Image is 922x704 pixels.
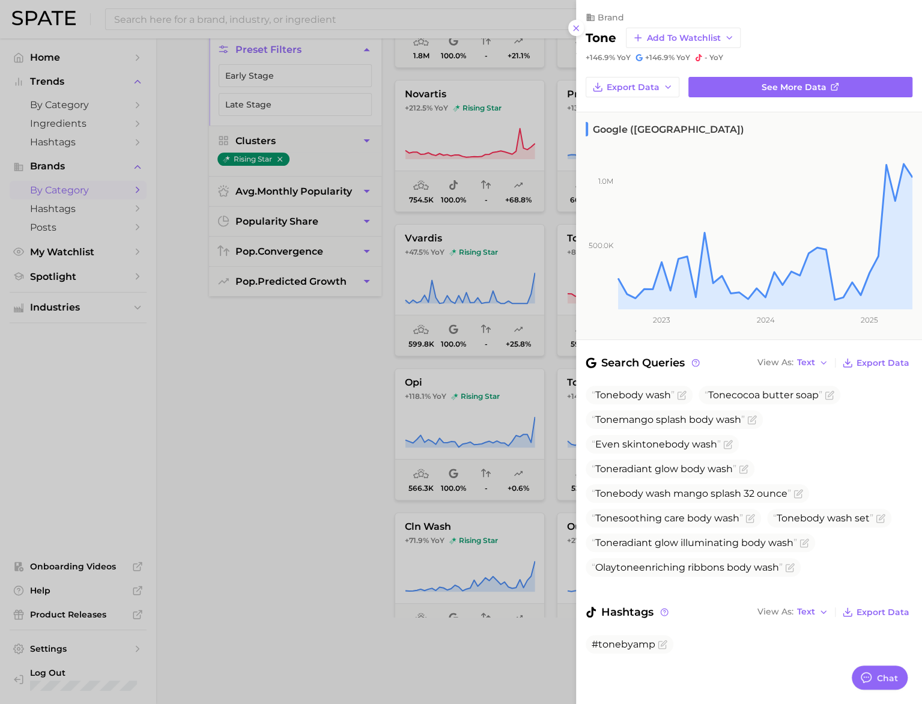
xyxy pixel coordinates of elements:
[857,358,909,368] span: Export Data
[676,53,690,62] span: YoY
[739,464,748,474] button: Flag as miscategorized or irrelevant
[645,53,675,62] span: +146.9%
[754,355,831,371] button: View AsText
[705,389,822,401] span: cocoa butter soap
[825,390,834,400] button: Flag as miscategorized or irrelevant
[595,488,619,499] span: Tone
[773,512,873,524] span: body wash set
[642,438,665,450] span: tone
[592,537,797,548] span: radiant glow illuminating body wash
[586,77,679,97] button: Export Data
[709,53,723,62] span: YoY
[756,315,774,324] tspan: 2024
[793,489,803,499] button: Flag as miscategorized or irrelevant
[586,53,615,62] span: +146.9%
[705,53,708,62] span: -
[757,359,793,366] span: View As
[745,514,755,523] button: Flag as miscategorized or irrelevant
[799,538,809,548] button: Flag as miscategorized or irrelevant
[762,82,826,93] span: See more data
[586,122,744,136] span: Google ([GEOGRAPHIC_DATA])
[647,33,721,43] span: Add to Watchlist
[797,608,815,615] span: Text
[723,440,733,449] button: Flag as miscategorized or irrelevant
[688,77,912,97] a: See more data
[777,512,800,524] span: Tone
[595,463,619,475] span: Tone
[595,389,619,401] span: Tone
[754,604,831,620] button: View AsText
[797,359,815,366] span: Text
[677,390,687,400] button: Flag as miscategorized or irrelevant
[708,389,732,401] span: Tone
[747,415,757,425] button: Flag as miscategorized or irrelevant
[592,512,743,524] span: soothing care body wash
[598,12,624,23] span: brand
[617,53,631,62] span: YoY
[595,414,619,425] span: Tone
[857,607,909,618] span: Export Data
[785,563,795,572] button: Flag as miscategorized or irrelevant
[861,315,878,324] tspan: 2025
[592,562,783,573] span: Olay enriching ribbons body wash
[626,28,741,48] button: Add to Watchlist
[839,604,912,621] button: Export Data
[616,562,639,573] span: tone
[839,354,912,371] button: Export Data
[595,512,619,524] span: Tone
[595,537,619,548] span: Tone
[607,82,660,93] span: Export Data
[592,639,655,650] span: #tonebyamp
[592,488,791,499] span: body wash mango splash 32 ounce
[653,315,670,324] tspan: 2023
[586,354,702,371] span: Search Queries
[757,608,793,615] span: View As
[586,604,670,621] span: Hashtags
[592,389,675,401] span: body wash
[658,640,667,649] button: Flag as miscategorized or irrelevant
[592,414,745,425] span: mango splash body wash
[876,514,885,523] button: Flag as miscategorized or irrelevant
[592,438,721,450] span: Even skin body wash
[586,31,616,45] h2: tone
[592,463,736,475] span: radiant glow body wash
